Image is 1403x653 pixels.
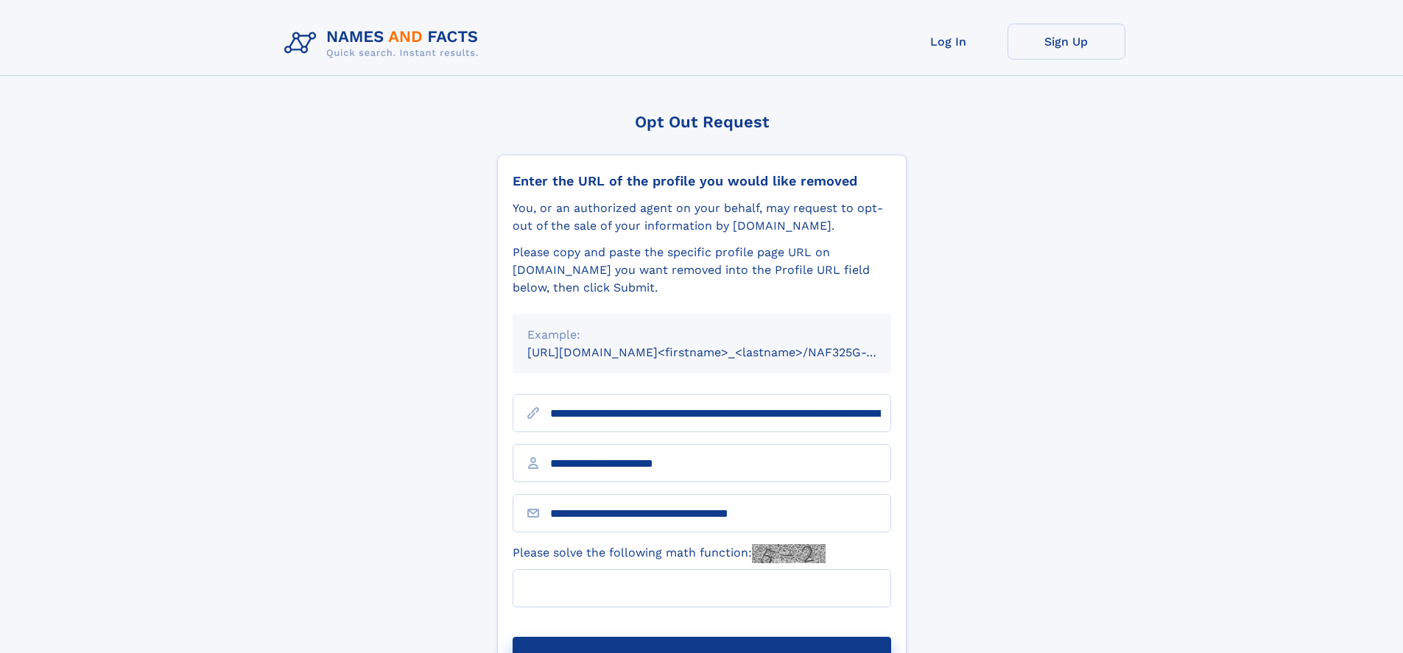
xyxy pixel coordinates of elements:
small: [URL][DOMAIN_NAME]<firstname>_<lastname>/NAF325G-xxxxxxxx [527,345,919,359]
label: Please solve the following math function: [513,544,826,563]
div: Please copy and paste the specific profile page URL on [DOMAIN_NAME] you want removed into the Pr... [513,244,891,297]
a: Log In [890,24,1008,60]
div: You, or an authorized agent on your behalf, may request to opt-out of the sale of your informatio... [513,200,891,235]
img: Logo Names and Facts [278,24,490,63]
div: Opt Out Request [497,113,907,131]
div: Example: [527,326,876,344]
div: Enter the URL of the profile you would like removed [513,173,891,189]
a: Sign Up [1008,24,1125,60]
